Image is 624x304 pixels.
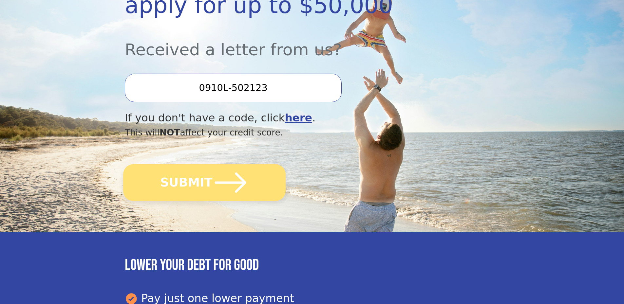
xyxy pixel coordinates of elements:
[160,127,180,137] span: NOT
[123,164,286,201] button: SUBMIT
[125,74,342,102] input: Enter your Offer Code:
[285,112,312,124] a: here
[125,126,443,139] div: This will affect your credit score.
[125,22,443,62] div: Received a letter from us?
[125,256,499,275] h3: Lower your debt for good
[125,110,443,126] div: If you don't have a code, click .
